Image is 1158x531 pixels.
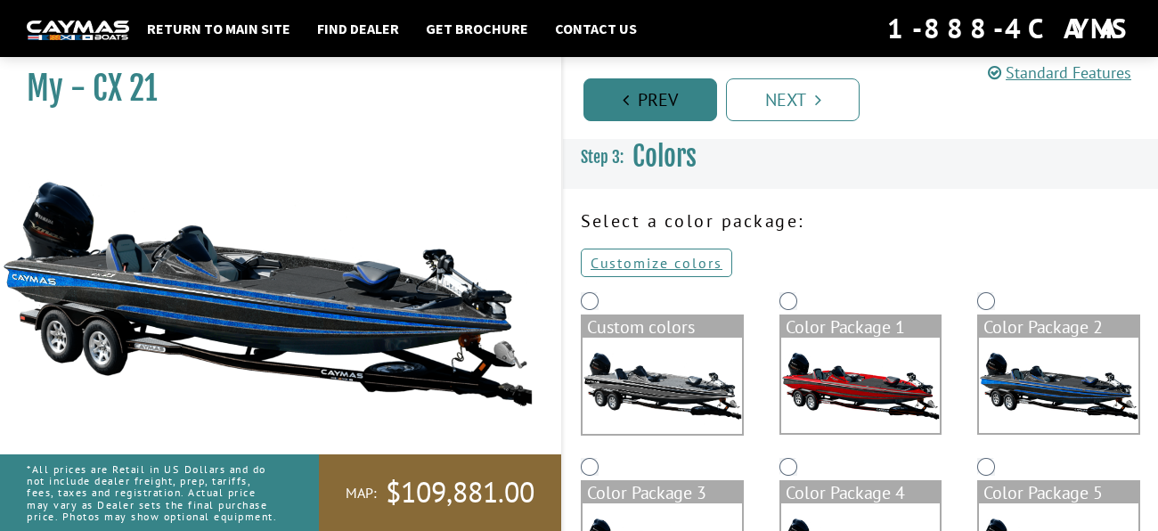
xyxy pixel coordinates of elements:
[583,316,742,338] div: Custom colors
[138,17,299,40] a: Return to main site
[27,69,517,109] h1: My - CX 21
[563,124,1158,190] h3: Colors
[781,316,941,338] div: Color Package 1
[386,474,534,511] span: $109,881.00
[27,20,129,39] img: white-logo-c9c8dbefe5ff5ceceb0f0178aa75bf4bb51f6bca0971e226c86eb53dfe498488.png
[319,454,561,531] a: MAP:$109,881.00
[583,338,742,434] img: cx-Base-Layer.png
[581,249,732,277] a: Customize colors
[546,17,646,40] a: Contact Us
[887,9,1131,48] div: 1-888-4CAYMAS
[781,338,941,433] img: color_package_332.png
[27,454,279,531] p: *All prices are Retail in US Dollars and do not include dealer freight, prep, tariffs, fees, taxe...
[781,482,941,503] div: Color Package 4
[581,208,1140,234] p: Select a color package:
[726,78,860,121] a: Next
[346,484,377,502] span: MAP:
[988,62,1131,83] a: Standard Features
[979,316,1138,338] div: Color Package 2
[308,17,408,40] a: Find Dealer
[583,78,717,121] a: Prev
[579,76,1158,121] ul: Pagination
[417,17,537,40] a: Get Brochure
[979,482,1138,503] div: Color Package 5
[583,482,742,503] div: Color Package 3
[979,338,1138,433] img: color_package_333.png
